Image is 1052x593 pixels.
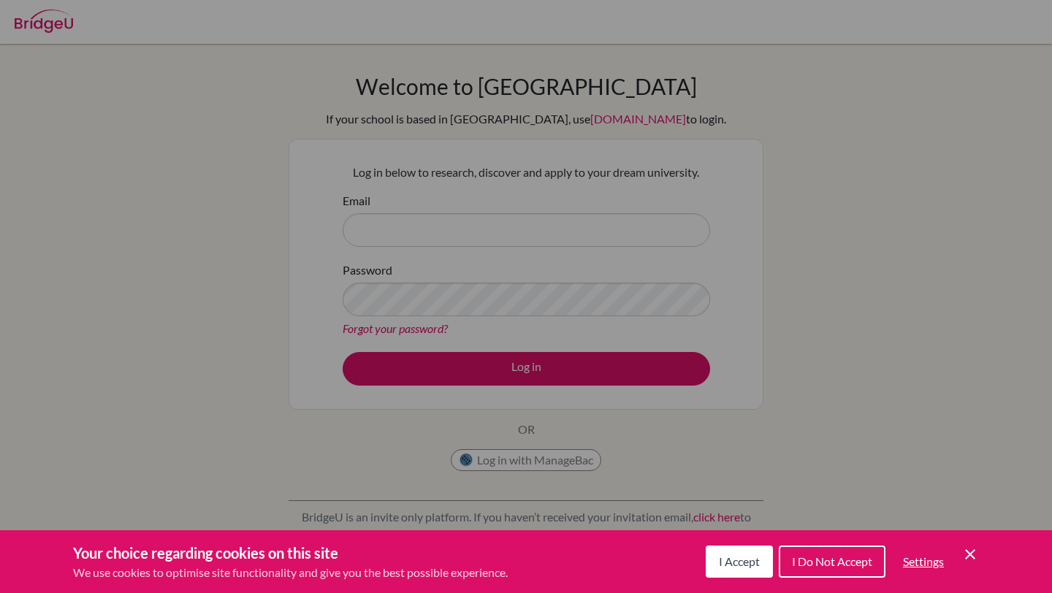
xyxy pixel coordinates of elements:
button: Save and close [961,546,979,563]
span: I Accept [719,554,760,568]
button: I Accept [706,546,773,578]
button: I Do Not Accept [779,546,885,578]
span: Settings [903,554,944,568]
h3: Your choice regarding cookies on this site [73,542,508,564]
span: I Do Not Accept [792,554,872,568]
p: We use cookies to optimise site functionality and give you the best possible experience. [73,564,508,581]
button: Settings [891,547,956,576]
